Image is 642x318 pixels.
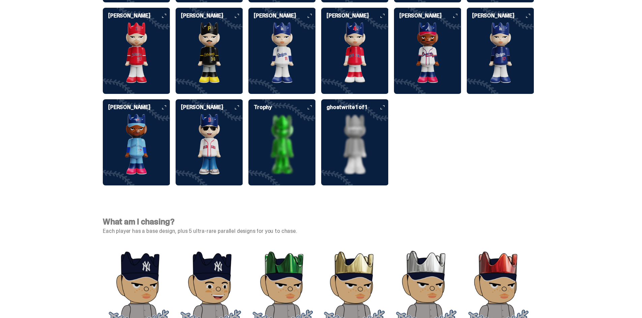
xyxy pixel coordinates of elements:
h6: [PERSON_NAME] [181,13,243,19]
h6: [PERSON_NAME] [399,13,461,19]
img: card image [103,114,170,175]
img: card image [467,23,534,83]
h6: [PERSON_NAME] [181,105,243,110]
img: card image [176,23,243,83]
img: card image [321,23,389,83]
img: card image [103,23,170,83]
h4: What am I chasing? [103,218,534,226]
h6: [PERSON_NAME] [108,13,170,19]
p: Each player has a base design, plus 5 ultra-rare parallel designs for you to chase. [103,228,534,234]
h6: [PERSON_NAME] [254,13,316,19]
img: card image [176,114,243,175]
h6: ghostwrite 1 of 1 [327,105,389,110]
h6: [PERSON_NAME] [108,105,170,110]
img: card image [394,23,461,83]
h6: Trophy [254,105,316,110]
h6: [PERSON_NAME] [472,13,534,19]
img: card image [321,114,389,175]
img: card image [248,23,316,83]
img: card image [248,114,316,175]
h6: [PERSON_NAME] [327,13,389,19]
